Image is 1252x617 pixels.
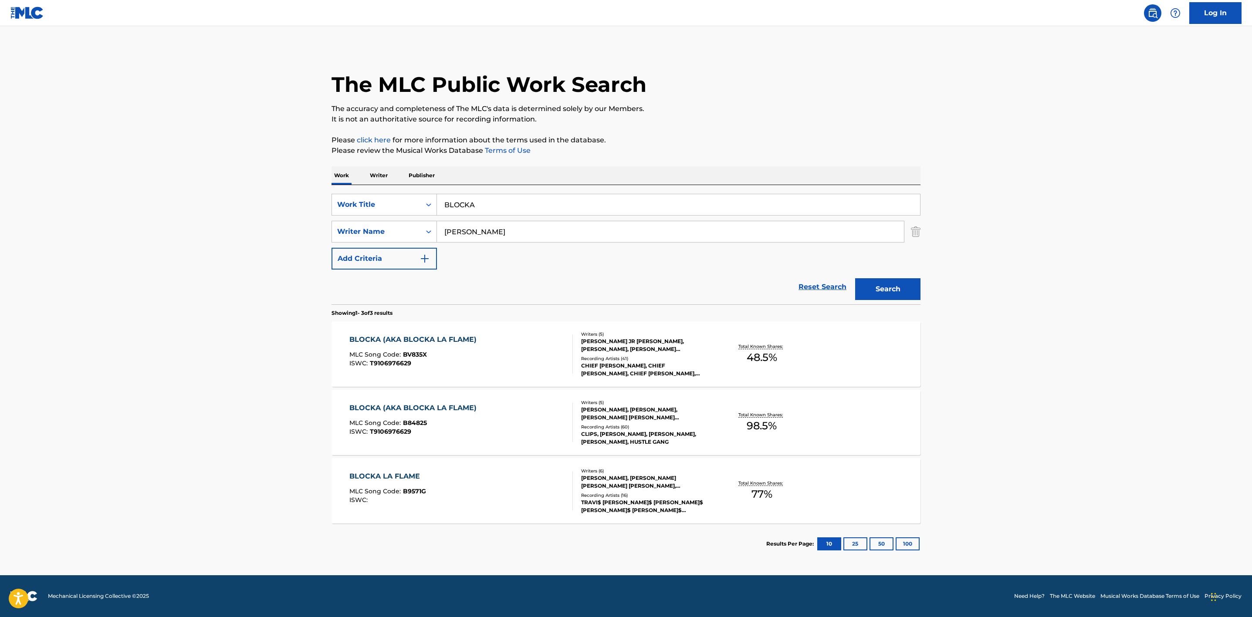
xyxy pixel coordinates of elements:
div: CHIEF [PERSON_NAME], CHIEF [PERSON_NAME], CHIEF [PERSON_NAME], CHIEF [PERSON_NAME], CHIEF [PERSON... [581,362,713,378]
div: [PERSON_NAME], [PERSON_NAME], [PERSON_NAME] [PERSON_NAME] [PERSON_NAME] [PERSON_NAME] LE [PERSON_... [581,406,713,421]
div: Recording Artists ( 16 ) [581,492,713,499]
a: Need Help? [1014,592,1045,600]
p: Please review the Musical Works Database [332,145,920,156]
div: CLIPS, [PERSON_NAME], [PERSON_NAME], [PERSON_NAME], HUSTLE GANG [581,430,713,446]
img: logo [10,591,37,601]
div: [PERSON_NAME], [PERSON_NAME] [PERSON_NAME] [PERSON_NAME], [PERSON_NAME], [PERSON_NAME], [PERSON_N... [581,474,713,490]
button: 100 [896,537,920,550]
p: Publisher [406,166,437,185]
span: 77 % [751,486,772,502]
span: ISWC : [349,359,370,367]
span: Mechanical Licensing Collective © 2025 [48,592,149,600]
div: Recording Artists ( 60 ) [581,424,713,430]
img: Delete Criterion [911,221,920,243]
p: Total Known Shares: [738,480,785,486]
a: BLOCKA LA FLAMEMLC Song Code:B9571GISWC:Writers (6)[PERSON_NAME], [PERSON_NAME] [PERSON_NAME] [PE... [332,458,920,523]
div: Writers ( 5 ) [581,399,713,406]
div: Writer Name [337,226,416,237]
span: 98.5 % [747,418,777,434]
div: [PERSON_NAME] JR [PERSON_NAME], [PERSON_NAME], [PERSON_NAME] [PERSON_NAME] LE [PERSON_NAME] [581,337,713,353]
img: help [1170,8,1181,18]
span: B9571G [403,487,426,495]
span: MLC Song Code : [349,487,403,495]
div: Writers ( 6 ) [581,468,713,474]
a: click here [357,136,391,144]
div: Drag [1211,584,1216,610]
span: ISWC : [349,496,370,504]
div: BLOCKA (AKA BLOCKA LA FLAME) [349,403,481,413]
a: Log In [1189,2,1242,24]
p: Results Per Page: [766,540,816,548]
button: Search [855,278,920,300]
div: Help [1167,4,1184,22]
a: BLOCKA (AKA BLOCKA LA FLAME)MLC Song Code:B84825ISWC:T9106976629Writers (5)[PERSON_NAME], [PERSON... [332,390,920,455]
span: MLC Song Code : [349,419,403,427]
p: It is not an authoritative source for recording information. [332,114,920,125]
div: BLOCKA (AKA BLOCKA LA FLAME) [349,334,481,345]
span: MLC Song Code : [349,351,403,358]
a: BLOCKA (AKA BLOCKA LA FLAME)MLC Song Code:BV835XISWC:T9106976629Writers (5)[PERSON_NAME] JR [PERS... [332,321,920,387]
a: Public Search [1144,4,1161,22]
span: ISWC : [349,428,370,435]
button: Add Criteria [332,248,437,270]
div: TRAVI$ [PERSON_NAME]$ [PERSON_NAME]$ [PERSON_NAME]$ [PERSON_NAME]$ [PERSON_NAME] [581,499,713,514]
p: Please for more information about the terms used in the database. [332,135,920,145]
a: Musical Works Database Terms of Use [1100,592,1199,600]
span: T9106976629 [370,359,411,367]
span: T9106976629 [370,428,411,435]
p: Showing 1 - 3 of 3 results [332,309,393,317]
p: The accuracy and completeness of The MLC's data is determined solely by our Members. [332,104,920,114]
a: Terms of Use [483,146,531,155]
img: MLC Logo [10,7,44,19]
div: Writers ( 5 ) [581,331,713,337]
span: B84825 [403,419,427,427]
a: Privacy Policy [1205,592,1242,600]
img: 9d2ae6d4665cec9f34b9.svg [420,253,430,264]
button: 25 [843,537,867,550]
span: 48.5 % [747,350,777,365]
p: Total Known Shares: [738,411,785,418]
div: BLOCKA LA FLAME [349,471,426,482]
iframe: Chat Widget [1208,575,1252,617]
a: The MLC Website [1050,592,1095,600]
a: Reset Search [794,277,851,297]
span: BV835X [403,351,427,358]
form: Search Form [332,194,920,304]
p: Writer [367,166,390,185]
p: Total Known Shares: [738,343,785,350]
div: Recording Artists ( 41 ) [581,355,713,362]
button: 10 [817,537,841,550]
button: 50 [870,537,893,550]
h1: The MLC Public Work Search [332,71,646,98]
p: Work [332,166,352,185]
img: search [1147,8,1158,18]
div: Work Title [337,199,416,210]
